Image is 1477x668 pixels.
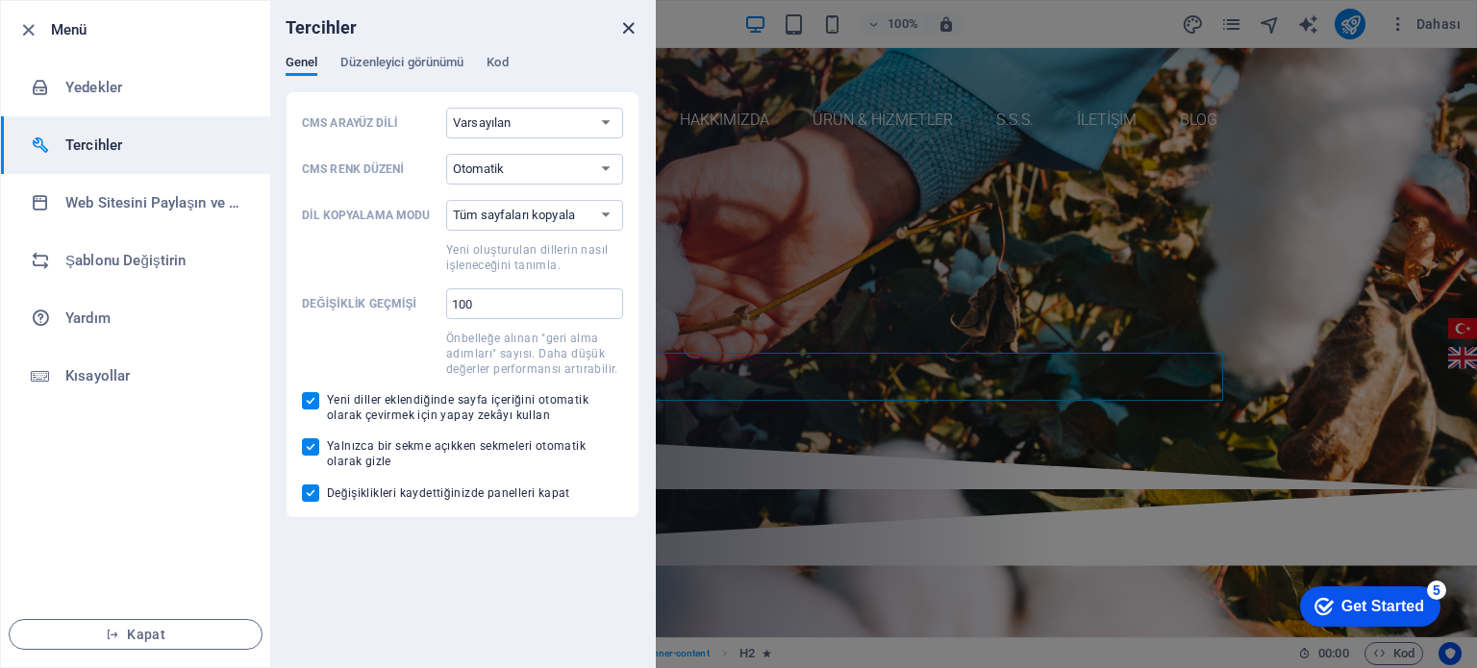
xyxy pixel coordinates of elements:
[340,51,463,78] span: Düzenleyici görünümü
[616,16,639,39] button: close
[65,134,243,157] h6: Tercihler
[446,331,623,377] p: Önbelleğe alınan "geri alma adımları" sayısı. Daha düşük değerler performansı artırabilir.
[15,10,156,50] div: Get Started 5 items remaining, 0% complete
[446,242,623,273] p: Yeni oluşturulan dillerin nasıl işleneceğini tanımla.
[302,208,438,223] p: Dil Kopyalama Modu
[446,200,623,231] select: Dil Kopyalama ModuYeni oluşturulan dillerin nasıl işleneceğini tanımla.
[1,289,270,347] a: Yardım
[302,115,438,131] p: CMS Arayüz Dili
[327,438,623,469] span: Yalnızca bir sekme açıkken sekmeleri otomatik olarak gizle
[286,16,357,39] h6: Tercihler
[302,296,438,311] p: Değişiklik geçmişi
[65,191,243,214] h6: Web Sitesini Paylaşın ve [GEOGRAPHIC_DATA]
[9,619,263,650] button: Kapat
[327,485,570,501] span: Değişiklikleri kaydettiğinizde panelleri kapat
[65,307,243,330] h6: Yardım
[446,108,623,138] select: CMS Arayüz Dili
[446,154,623,185] select: CMS Renk Düzeni
[286,51,317,78] span: Genel
[25,627,246,642] span: Kapat
[487,51,508,78] span: Kod
[286,55,639,91] div: Tercihler
[57,21,139,38] div: Get Started
[65,364,243,387] h6: Kısayollar
[65,249,243,272] h6: Şablonu Değiştirin
[51,18,255,41] h6: Menü
[142,4,162,23] div: 5
[446,288,623,319] input: Değişiklik geçmişiÖnbelleğe alınan "geri alma adımları" sayısı. Daha düşük değerler performansı a...
[65,76,243,99] h6: Yedekler
[327,392,623,423] span: Yeni diller eklendiğinde sayfa içeriğini otomatik olarak çevirmek için yapay zekâyı kullan
[302,161,438,177] p: CMS Renk Düzeni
